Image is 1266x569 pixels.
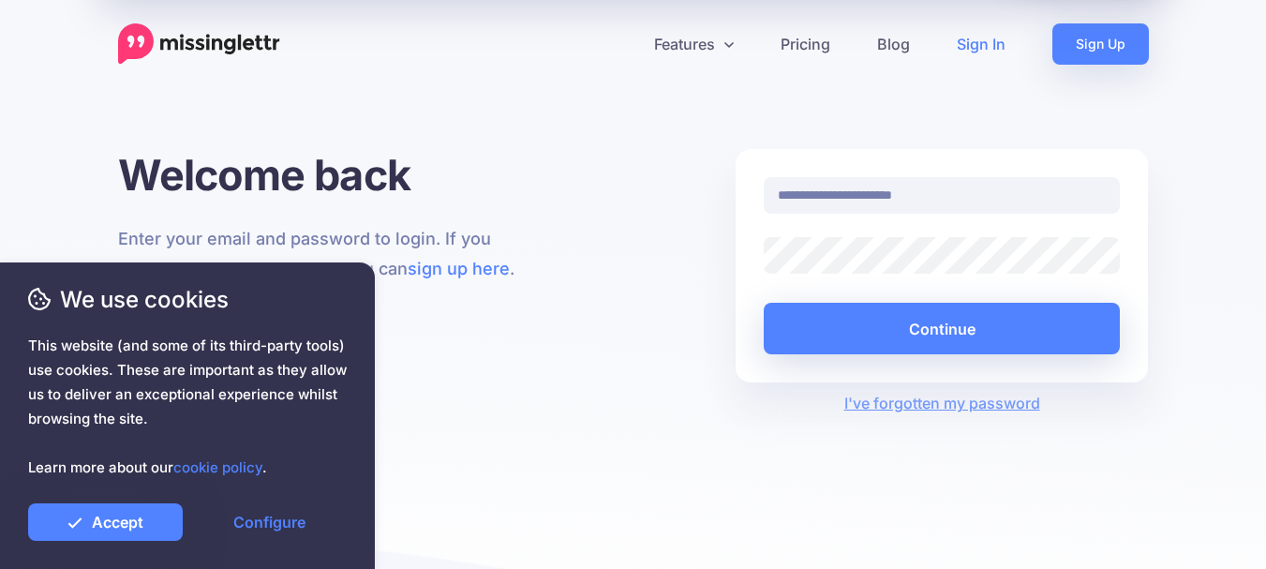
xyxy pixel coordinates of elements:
img: logo_orange.svg [30,30,45,45]
a: cookie policy [173,458,262,476]
button: Continue [764,303,1121,354]
img: website_grey.svg [30,49,45,64]
a: Pricing [757,23,854,65]
p: Enter your email and password to login. If you don't have an account then you can . [118,224,531,284]
a: I've forgotten my password [844,394,1040,412]
img: tab_domain_overview_orange.svg [51,109,66,124]
div: Keywords by Traffic [207,111,316,123]
div: Domain: [DOMAIN_NAME] [49,49,206,64]
a: Sign In [933,23,1029,65]
a: Sign Up [1052,23,1149,65]
div: Domain Overview [71,111,168,123]
a: Features [631,23,757,65]
a: Configure [192,503,347,541]
span: We use cookies [28,283,347,316]
a: Blog [854,23,933,65]
a: sign up here [408,259,510,278]
div: v 4.0.25 [52,30,92,45]
img: tab_keywords_by_traffic_grey.svg [186,109,201,124]
h1: Welcome back [118,149,531,201]
a: Accept [28,503,183,541]
span: This website (and some of its third-party tools) use cookies. These are important as they allow u... [28,334,347,480]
